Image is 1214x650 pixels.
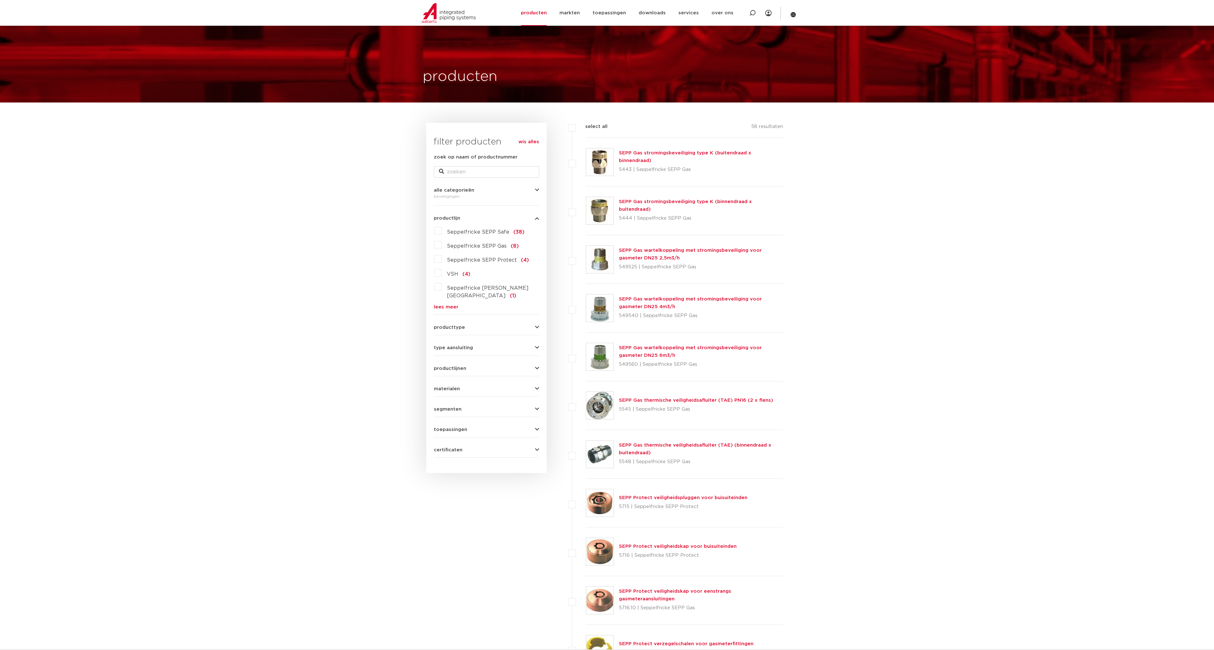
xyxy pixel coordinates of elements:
span: (1) [510,293,516,298]
input: zoeken [434,166,539,178]
img: Thumbnail for SEPP Protect veiligheidspluggen voor buisuiteinden [586,489,614,517]
span: VSH [447,272,458,277]
span: (8) [511,244,519,249]
p: 5716 | Seppelfricke SEPP Protect [619,550,737,561]
a: SEPP Protect veiligheidskap voor buisuiteinden [619,544,737,549]
img: Thumbnail for SEPP Protect veiligheidskap voor buisuiteinden [586,538,614,565]
span: materialen [434,386,460,391]
a: SEPP Gas thermische veiligheidsafluiter (TAE) (binnendraad x buitendraad) [619,443,771,455]
a: SEPP Protect verzegelschalen voor gasmeterfittingen [619,641,753,646]
p: 5444 | Seppelfricke SEPP Gas [619,213,783,223]
p: 5545 | Seppelfricke SEPP Gas [619,404,773,414]
h3: filter producten [434,136,539,148]
span: productlijn [434,216,460,221]
img: Thumbnail for SEPP Gas wartelkoppeling met stromingsbeveiliging voor gasmeter DN25 6m3/h [586,343,614,371]
button: segmenten [434,407,539,412]
span: toepassingen [434,427,467,432]
label: zoek op naam of productnummer [434,153,517,161]
p: 549525 | Seppelfricke SEPP Gas [619,262,783,272]
img: Thumbnail for SEPP Gas wartelkoppeling met stromingsbeveiliging voor gasmeter DN25 2,5m3/h [586,246,614,273]
p: 58 resultaten [751,123,783,133]
span: Seppelfricke SEPP Gas [447,244,507,249]
a: wis alles [518,138,539,146]
a: SEPP Gas stromingsbeveiliging type K (buitendraad x binnendraad) [619,151,751,163]
span: (4) [462,272,470,277]
p: 549560 | Seppelfricke SEPP Gas [619,359,783,370]
span: Seppelfricke [PERSON_NAME][GEOGRAPHIC_DATA] [447,286,529,298]
span: certificaten [434,448,462,452]
button: certificaten [434,448,539,452]
p: 5548 | Seppelfricke SEPP Gas [619,457,783,467]
span: (38) [513,230,524,235]
a: SEPP Protect veiligheidspluggen voor buisuiteinden [619,495,747,500]
a: SEPP Gas wartelkoppeling met stromingsbeveiliging voor gasmeter DN25 6m3/h [619,345,762,358]
button: producttype [434,325,539,330]
label: select all [576,123,607,131]
span: producttype [434,325,465,330]
a: SEPP Gas thermische veiligheidsafluiter (TAE) PN16 (2 x flens) [619,398,773,403]
p: 549540 | Seppelfricke SEPP Gas [619,311,783,321]
span: alle categorieën [434,188,474,193]
span: Seppelfricke SEPP Protect [447,258,517,263]
button: toepassingen [434,427,539,432]
img: Thumbnail for SEPP Gas stromingsbeveiliging type K (binnendraad x buitendraad) [586,197,614,224]
button: type aansluiting [434,345,539,350]
button: productlijnen [434,366,539,371]
button: materialen [434,386,539,391]
button: productlijn [434,216,539,221]
span: productlijnen [434,366,466,371]
img: Thumbnail for SEPP Gas wartelkoppeling met stromingsbeveiliging voor gasmeter DN25 4m3/h [586,294,614,322]
span: (4) [521,258,529,263]
img: Thumbnail for SEPP Gas thermische veiligheidsafluiter (TAE) PN16 (2 x flens) [586,392,614,419]
span: segmenten [434,407,461,412]
span: type aansluiting [434,345,473,350]
a: SEPP Gas wartelkoppeling met stromingsbeveiliging voor gasmeter DN25 4m3/h [619,297,762,309]
a: SEPP Gas stromingsbeveiliging type K (binnendraad x buitendraad) [619,199,752,212]
p: 5715 | Seppelfricke SEPP Protect [619,502,747,512]
img: Thumbnail for SEPP Gas thermische veiligheidsafluiter (TAE) (binnendraad x buitendraad) [586,441,614,468]
a: lees meer [434,305,539,309]
button: alle categorieën [434,188,539,193]
img: Thumbnail for SEPP Gas stromingsbeveiliging type K (buitendraad x binnendraad) [586,148,614,176]
span: Seppelfricke SEPP Safe [447,230,509,235]
h1: producten [423,67,497,87]
p: 5443 | Seppelfricke SEPP Gas [619,165,783,175]
a: SEPP Gas wartelkoppeling met stromingsbeveiliging voor gasmeter DN25 2,5m3/h [619,248,762,260]
img: Thumbnail for SEPP Protect veiligheidskap voor eenstrangs gasmeteraansluitingen [586,587,614,614]
div: beveiligingen [434,193,539,200]
p: 5716.10 | Seppelfricke SEPP Gas [619,603,783,613]
a: SEPP Protect veiligheidskap voor eenstrangs gasmeteraansluitingen [619,589,731,601]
